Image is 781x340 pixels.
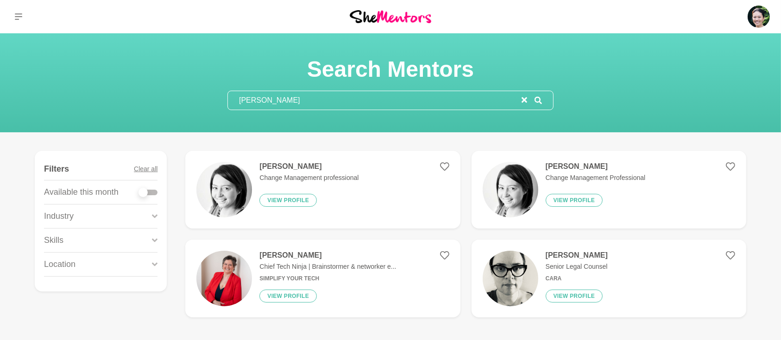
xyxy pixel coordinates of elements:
button: Clear all [134,158,157,180]
img: 9cfc33315f107580231b610d13381e2d4472f591-200x200.jpg [196,162,252,217]
button: View profile [259,194,317,207]
p: Industry [44,210,74,223]
h4: [PERSON_NAME] [259,162,359,171]
p: Change Management professional [259,173,359,183]
a: [PERSON_NAME]Chief Tech Ninja | Brainstormer & networker e...Simplify Your TechView profile [185,240,460,317]
a: [PERSON_NAME]Change Management professionalView profile [185,151,460,229]
img: 9cfa8c135402f08928d767c6860aafc781b8963f-768x1024.jpg [483,251,538,306]
p: Change Management Professional [546,173,646,183]
p: Available this month [44,186,119,198]
input: Search mentors [228,91,522,110]
p: Chief Tech Ninja | Brainstormer & networker e... [259,262,396,272]
button: View profile [259,290,317,303]
h6: Simplify Your Tech [259,275,396,282]
h4: [PERSON_NAME] [546,251,608,260]
h1: Search Mentors [227,56,554,83]
a: [PERSON_NAME]Change Management ProfessionalView profile [472,151,746,229]
p: Skills [44,234,63,247]
button: View profile [546,290,603,303]
h4: [PERSON_NAME] [259,251,396,260]
h4: Filters [44,164,69,174]
h4: [PERSON_NAME] [546,162,646,171]
img: Roselynn Unson [748,6,770,28]
img: fe8fdd9d18928f97b08b8a2f50e28f709503b6c5-2996x2000.jpg [196,251,252,306]
button: View profile [546,194,603,207]
p: Location [44,258,76,271]
img: She Mentors Logo [350,10,431,23]
a: [PERSON_NAME]Senior Legal CounselCaraView profile [472,240,746,317]
img: 9cfc33315f107580231b610d13381e2d4472f591-200x200.jpg [483,162,538,217]
h6: Cara [546,275,608,282]
p: Senior Legal Counsel [546,262,608,272]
